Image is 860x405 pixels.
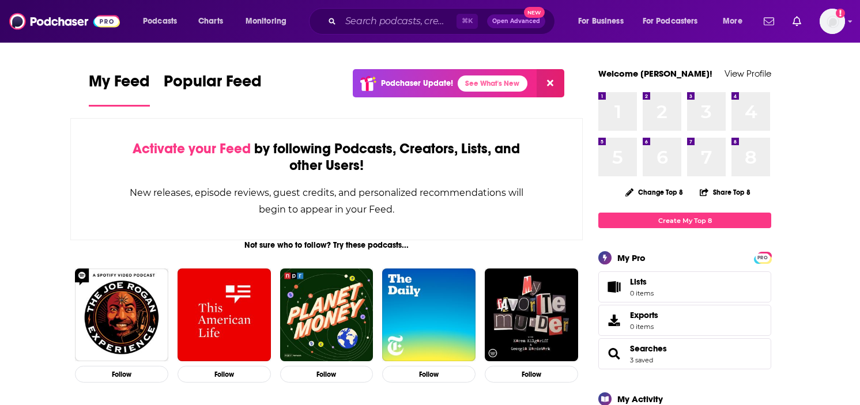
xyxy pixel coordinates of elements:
[617,252,646,263] div: My Pro
[630,310,658,320] span: Exports
[164,71,262,98] span: Popular Feed
[89,71,150,107] a: My Feed
[75,366,168,383] button: Follow
[630,323,658,331] span: 0 items
[570,12,638,31] button: open menu
[598,338,771,369] span: Searches
[75,268,168,362] img: The Joe Rogan Experience
[598,68,712,79] a: Welcome [PERSON_NAME]!
[643,13,698,29] span: For Podcasters
[382,268,476,362] img: The Daily
[578,13,624,29] span: For Business
[756,253,770,262] span: PRO
[836,9,845,18] svg: Add a profile image
[630,343,667,354] a: Searches
[602,279,625,295] span: Lists
[820,9,845,34] button: Show profile menu
[143,13,177,29] span: Podcasts
[699,181,751,203] button: Share Top 8
[602,312,625,328] span: Exports
[164,71,262,107] a: Popular Feed
[280,268,374,362] img: Planet Money
[191,12,230,31] a: Charts
[485,268,578,362] img: My Favorite Murder with Karen Kilgariff and Georgia Hardstark
[630,277,647,287] span: Lists
[635,12,715,31] button: open menu
[788,12,806,31] a: Show notifications dropdown
[178,366,271,383] button: Follow
[630,277,654,287] span: Lists
[715,12,757,31] button: open menu
[725,68,771,79] a: View Profile
[246,13,286,29] span: Monitoring
[9,10,120,32] img: Podchaser - Follow, Share and Rate Podcasts
[198,13,223,29] span: Charts
[178,268,271,362] img: This American Life
[485,366,578,383] button: Follow
[89,71,150,98] span: My Feed
[602,346,625,362] a: Searches
[487,14,545,28] button: Open AdvancedNew
[630,356,653,364] a: 3 saved
[617,393,663,404] div: My Activity
[723,13,742,29] span: More
[280,366,374,383] button: Follow
[341,12,457,31] input: Search podcasts, credits, & more...
[820,9,845,34] img: User Profile
[630,289,654,297] span: 0 items
[759,12,779,31] a: Show notifications dropdown
[133,140,251,157] span: Activate your Feed
[598,271,771,302] a: Lists
[320,8,566,35] div: Search podcasts, credits, & more...
[70,240,583,250] div: Not sure who to follow? Try these podcasts...
[618,185,690,199] button: Change Top 8
[598,305,771,336] a: Exports
[381,78,453,88] p: Podchaser Update!
[135,12,192,31] button: open menu
[382,366,476,383] button: Follow
[458,75,527,92] a: See What's New
[820,9,845,34] span: Logged in as mgehrig2
[129,141,525,174] div: by following Podcasts, Creators, Lists, and other Users!
[756,253,770,262] a: PRO
[129,184,525,218] div: New releases, episode reviews, guest credits, and personalized recommendations will begin to appe...
[524,7,545,18] span: New
[457,14,478,29] span: ⌘ K
[492,18,540,24] span: Open Advanced
[598,213,771,228] a: Create My Top 8
[237,12,301,31] button: open menu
